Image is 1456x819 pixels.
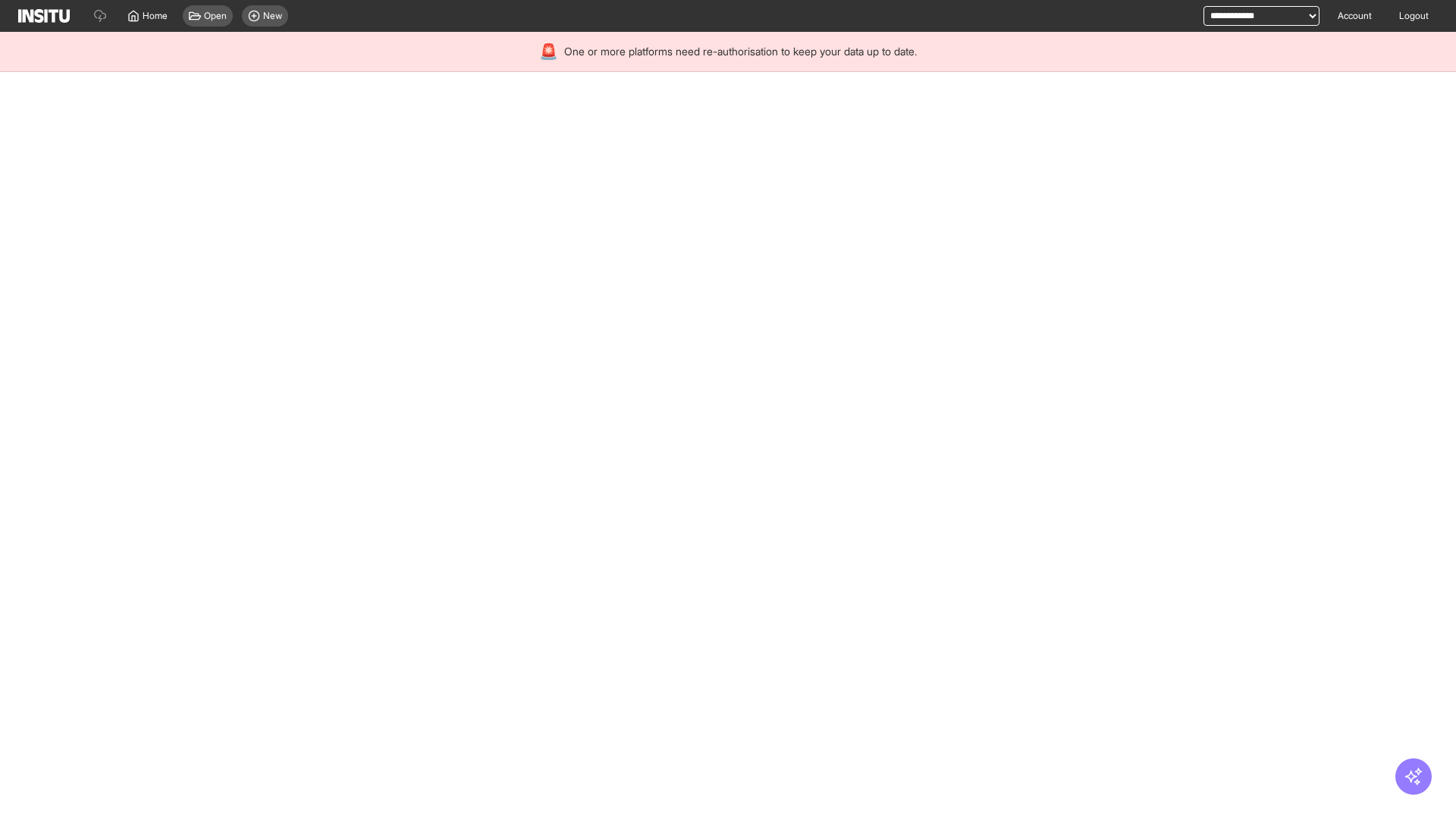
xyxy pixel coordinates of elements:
[564,44,917,59] span: One or more platforms need re-authorisation to keep your data up to date.
[143,10,168,22] span: Home
[204,10,227,22] span: Open
[18,9,70,23] img: Logo
[539,41,558,62] div: 🚨
[263,10,282,22] span: New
